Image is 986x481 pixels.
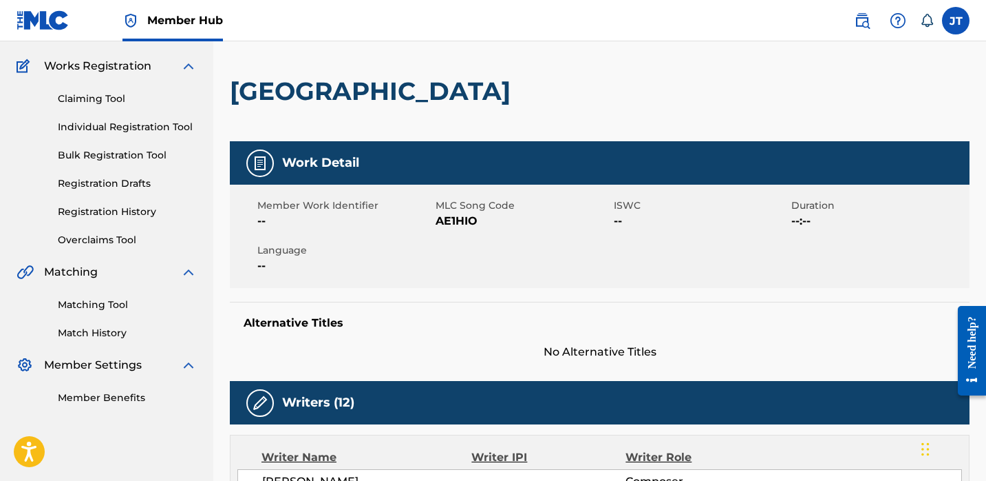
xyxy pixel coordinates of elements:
a: Member Benefits [58,391,197,405]
img: Top Rightsholder [122,12,139,29]
span: Duration [791,198,966,213]
a: Individual Registration Tool [58,120,197,134]
img: expand [180,264,197,280]
a: Registration History [58,205,197,219]
iframe: Resource Center [947,296,986,407]
span: Member Settings [44,357,142,373]
img: Member Settings [17,357,33,373]
img: expand [180,357,197,373]
div: Writer IPI [471,449,625,466]
a: Match History [58,326,197,340]
iframe: Chat Widget [917,415,986,481]
img: Matching [17,264,34,280]
a: Matching Tool [58,298,197,312]
img: Writers [252,395,268,411]
span: -- [257,258,432,274]
div: Help [884,7,912,34]
span: MLC Song Code [436,198,610,213]
a: Public Search [848,7,876,34]
span: Matching [44,264,98,280]
h5: Work Detail [282,155,359,171]
div: Writer Name [261,449,471,466]
span: AE1HIO [436,213,610,229]
span: -- [257,213,432,229]
a: Bulk Registration Tool [58,148,197,163]
img: help [890,12,906,29]
span: -- [614,213,789,229]
img: Work Detail [252,155,268,172]
div: Drag [921,429,930,470]
div: User Menu [942,7,969,34]
div: Notifications [920,14,934,28]
span: Member Work Identifier [257,198,432,213]
a: Registration Drafts [58,176,197,191]
h5: Writers (12) [282,395,354,411]
a: Claiming Tool [58,92,197,106]
img: Works Registration [17,58,34,74]
img: MLC Logo [17,10,69,30]
img: search [854,12,870,29]
h5: Alternative Titles [244,316,956,330]
a: CatalogCatalog [17,25,87,41]
span: ISWC [614,198,789,213]
span: Works Registration [44,58,151,74]
span: Language [257,243,432,258]
span: Member Hub [147,12,223,28]
span: --:-- [791,213,966,229]
div: Writer Role [625,449,766,466]
span: No Alternative Titles [230,344,969,360]
h2: [GEOGRAPHIC_DATA] [230,76,517,107]
img: expand [180,58,197,74]
a: Overclaims Tool [58,233,197,247]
